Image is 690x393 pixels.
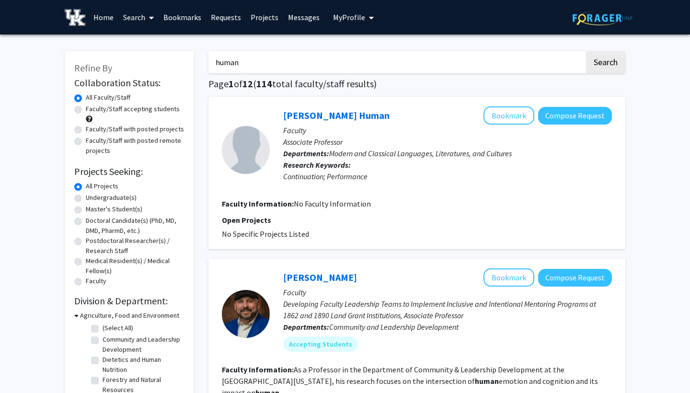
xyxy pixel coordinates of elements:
[283,136,612,148] p: Associate Professor
[86,136,184,156] label: Faculty/Staff with posted remote projects
[86,193,137,203] label: Undergraduate(s)
[86,204,142,214] label: Master's Student(s)
[229,78,234,90] span: 1
[86,216,184,236] label: Doctoral Candidate(s) (PhD, MD, DMD, PharmD, etc.)
[80,311,179,321] h3: Agriculture, Food and Environment
[283,287,612,298] p: Faculty
[283,149,329,158] b: Departments:
[573,11,632,25] img: ForagerOne Logo
[283,109,390,121] a: [PERSON_NAME] Human
[7,350,41,386] iframe: Chat
[86,181,118,191] label: All Projects
[222,229,309,239] span: No Specific Projects Listed
[74,62,112,74] span: Refine By
[538,269,612,287] button: Compose Request to Bryan Hains
[333,12,365,22] span: My Profile
[86,92,130,103] label: All Faculty/Staff
[586,51,625,73] button: Search
[538,107,612,125] button: Compose Request to Julie Human
[74,166,184,177] h2: Projects Seeking:
[86,104,180,114] label: Faculty/Staff accepting students
[74,77,184,89] h2: Collaboration Status:
[86,256,184,276] label: Medical Resident(s) / Medical Fellow(s)
[283,271,357,283] a: [PERSON_NAME]
[283,322,329,332] b: Departments:
[246,0,283,34] a: Projects
[86,124,184,134] label: Faculty/Staff with posted projects
[222,199,294,208] b: Faculty Information:
[242,78,253,90] span: 12
[86,276,106,286] label: Faculty
[89,0,118,34] a: Home
[86,236,184,256] label: Postdoctoral Researcher(s) / Research Staff
[103,323,133,333] label: (Select All)
[329,322,459,332] span: Community and Leadership Development
[483,106,534,125] button: Add Julie Human to Bookmarks
[208,51,585,73] input: Search Keywords
[283,0,324,34] a: Messages
[256,78,272,90] span: 114
[159,0,206,34] a: Bookmarks
[475,376,499,386] b: human
[103,335,182,355] label: Community and Leadership Development
[329,149,512,158] span: Modern and Classical Languages, Literatures, and Cultures
[208,78,625,90] h1: Page of ( total faculty/staff results)
[294,199,371,208] span: No Faculty Information
[74,295,184,307] h2: Division & Department:
[222,365,294,374] b: Faculty Information:
[483,268,534,287] button: Add Bryan Hains to Bookmarks
[65,9,85,26] img: University of Kentucky Logo
[283,171,612,182] div: Continuation; Performance
[283,160,351,170] b: Research Keywords:
[283,298,612,321] p: Developing Faculty Leadership Teams to Implement Inclusive and Intentional Mentoring Programs at ...
[283,336,358,352] mat-chip: Accepting Students
[103,355,182,375] label: Dietetics and Human Nutrition
[222,214,612,226] p: Open Projects
[283,125,612,136] p: Faculty
[206,0,246,34] a: Requests
[118,0,159,34] a: Search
